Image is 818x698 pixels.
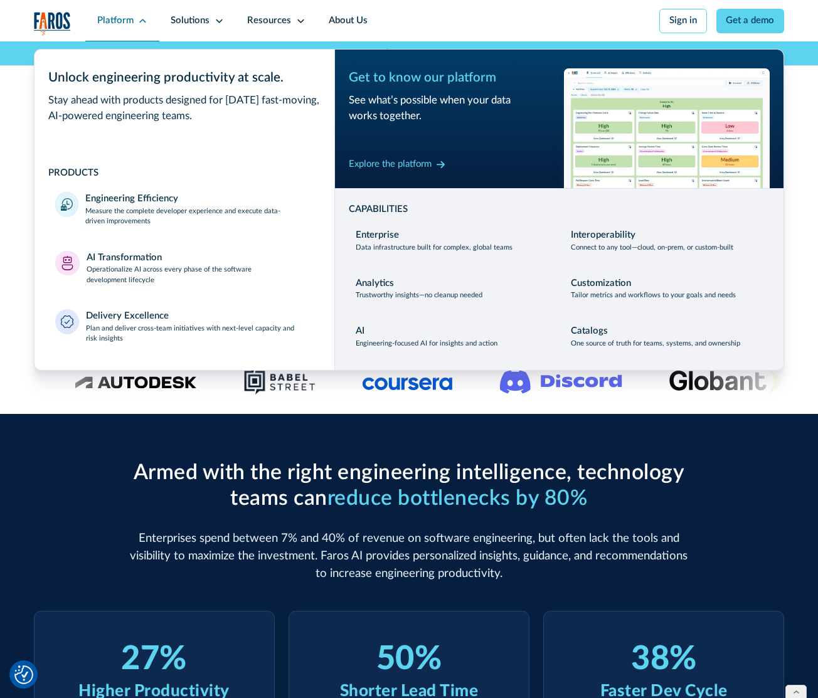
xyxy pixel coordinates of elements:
[85,192,178,206] div: Engineering Efficiency
[349,157,432,171] div: Explore the platform
[349,221,555,260] a: EnterpriseData infrastructure built for complex, global teams
[247,14,291,28] div: Resources
[171,14,210,28] div: Solutions
[564,221,770,260] a: InteroperabilityConnect to any tool—cloud, on-prem, or custom-built
[48,68,320,88] div: Unlock engineering productivity at scale.
[376,640,415,679] div: 50
[14,665,33,684] button: Cookie Settings
[127,530,691,583] p: Enterprises spend between 7% and 40% of revenue on software engineering, but often lack the tools...
[48,92,320,124] div: Stay ahead with products designed for [DATE] fast-moving, AI-powered engineering teams.
[34,12,72,36] img: Logo of the analytics and reporting company Faros.
[327,488,588,509] span: reduce bottlenecks by 80%
[571,324,608,338] div: Catalogs
[356,339,497,349] p: Engineering-focused AI for insights and action
[349,92,555,124] div: See what’s possible when your data works together.
[571,228,635,242] div: Interoperability
[159,640,187,679] div: %
[349,68,555,88] div: Get to know our platform
[97,14,134,28] div: Platform
[669,369,785,393] img: Globant's logo
[659,9,707,33] a: Sign in
[716,9,785,33] a: Get a demo
[356,277,394,290] div: Analytics
[500,368,622,394] img: Logo of the communication platform Discord.
[48,243,320,293] a: AI TransformationOperationalize AI across every phase of the software development lifecycle
[356,228,399,242] div: Enterprise
[564,270,770,309] a: CustomizationTailor metrics and workflows to your goals and needs
[349,270,555,309] a: AnalyticsTrustworthy insights—no cleanup needed
[87,265,313,286] p: Operationalize AI across every phase of the software development lifecycle
[571,290,736,301] p: Tailor metrics and workflows to your goals and needs
[356,324,364,338] div: AI
[349,317,555,356] a: AIEngineering-focused AI for insights and action
[243,367,316,395] img: Babel Street logo png
[349,155,445,174] a: Explore the platform
[86,324,313,345] p: Plan and deliver cross-team initiatives with next-level capacity and risk insights
[356,290,482,301] p: Trustworthy insights—no cleanup needed
[48,166,320,180] div: PRODUCTS
[564,68,770,188] img: Workflow productivity trends heatmap chart
[34,12,72,36] a: home
[86,309,169,323] div: Delivery Excellence
[669,640,697,679] div: %
[571,243,733,253] p: Connect to any tool—cloud, on-prem, or custom-built
[571,339,740,349] p: One source of truth for teams, systems, and ownership
[349,203,770,216] div: CAPABILITIES
[48,185,320,235] a: Engineering EfficiencyMeasure the complete developer experience and execute data-driven improvements
[363,371,453,391] img: Logo of the online learning platform Coursera.
[571,277,631,290] div: Customization
[14,665,33,684] img: Revisit consent button
[121,640,159,679] div: 27
[48,302,320,352] a: Delivery ExcellencePlan and deliver cross-team initiatives with next-level capacity and risk insi...
[85,206,313,228] p: Measure the complete developer experience and execute data-driven improvements
[34,41,785,371] nav: Platform
[87,251,162,265] div: AI Transformation
[631,640,669,679] div: 38
[127,460,691,511] h2: Armed with the right engineering intelligence, technology teams can
[75,373,196,389] img: Logo of the design software company Autodesk.
[356,243,513,253] p: Data infrastructure built for complex, global teams
[564,317,770,356] a: CatalogsOne source of truth for teams, systems, and ownership
[415,640,442,679] div: %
